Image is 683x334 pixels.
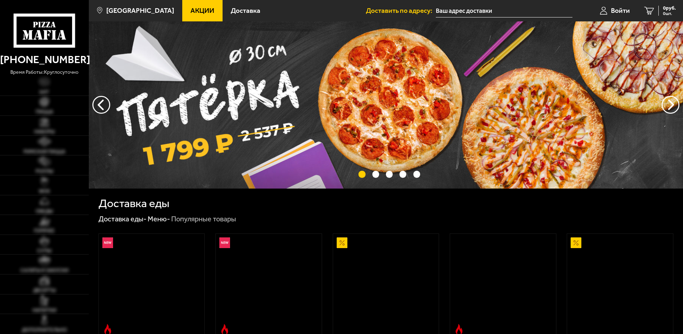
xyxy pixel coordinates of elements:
img: Акционный [571,237,581,248]
button: точки переключения [372,171,379,178]
div: Популярные товары [171,215,236,224]
span: WOK [39,189,50,194]
button: точки переключения [358,171,365,178]
span: [GEOGRAPHIC_DATA] [106,7,174,14]
span: Десерты [33,288,56,293]
span: 0 руб. [663,6,676,11]
input: Ваш адрес доставки [436,4,572,17]
button: точки переключения [399,171,406,178]
button: точки переключения [386,171,393,178]
span: Доставка [231,7,260,14]
img: Новинка [102,237,113,248]
button: точки переключения [413,171,420,178]
span: Напитки [32,308,56,313]
span: Дополнительно [22,328,67,333]
h1: Доставка еды [98,198,169,209]
span: Роллы [36,169,53,174]
span: 0 шт. [663,11,676,16]
span: Обеды [36,209,53,214]
span: Наборы [34,129,55,134]
span: Горячее [34,228,55,233]
span: Салаты и закуски [20,268,68,273]
span: Доставить по адресу: [366,7,436,14]
span: Акции [190,7,214,14]
img: Акционный [337,237,347,248]
span: Пицца [36,109,53,114]
button: следующий [92,96,110,114]
img: Новинка [219,237,230,248]
span: Римская пицца [24,149,65,154]
button: предыдущий [662,96,679,114]
a: Доставка еды- [98,215,147,223]
span: Хит [39,90,49,95]
span: Супы [37,248,51,253]
span: Войти [611,7,630,14]
a: Меню- [148,215,170,223]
